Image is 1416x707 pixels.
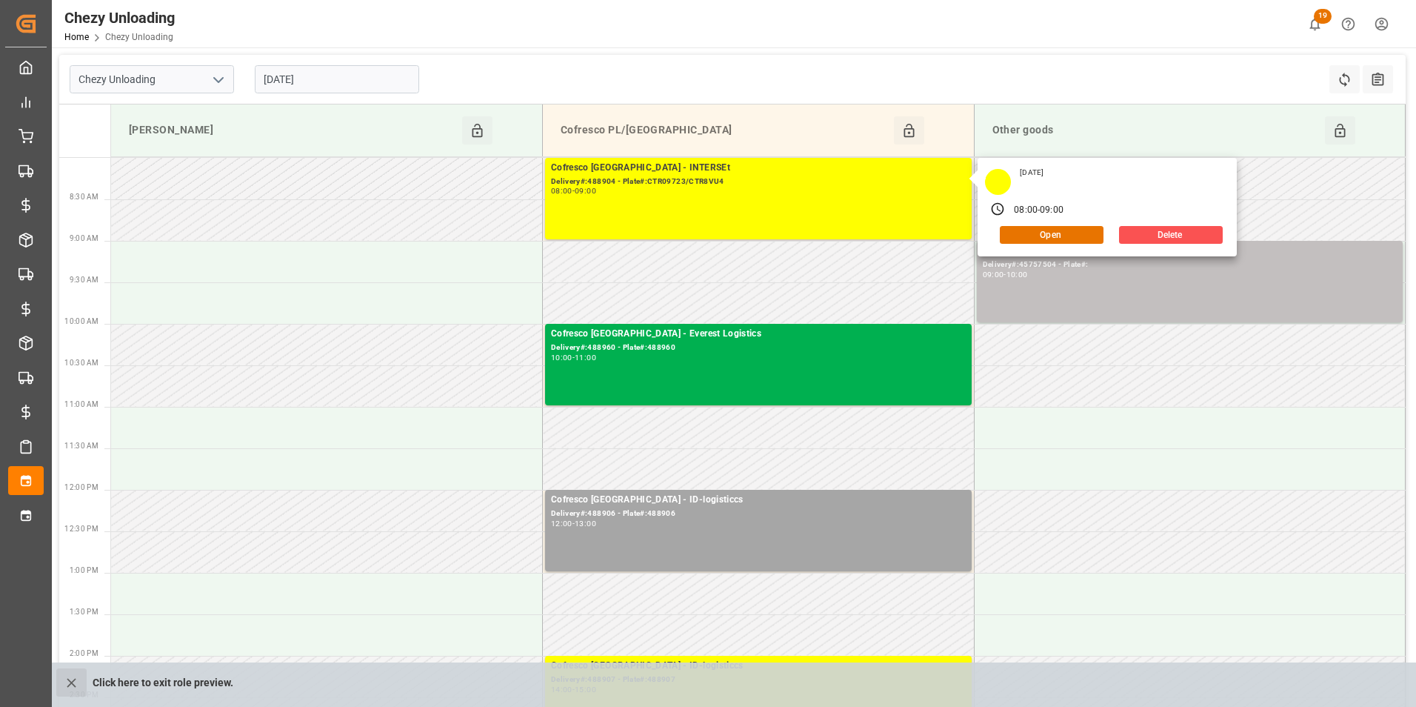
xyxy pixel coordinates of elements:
[551,520,572,527] div: 12:00
[572,187,575,194] div: -
[1298,7,1332,41] button: show 19 new notifications
[70,234,98,242] span: 9:00 AM
[1000,226,1103,244] button: Open
[551,161,966,176] div: Cofresco [GEOGRAPHIC_DATA] - INTERSEt
[70,65,234,93] input: Type to search/select
[555,116,894,145] div: Cofresco PL/[GEOGRAPHIC_DATA]
[70,276,98,284] span: 9:30 AM
[123,116,462,145] div: [PERSON_NAME]
[575,354,596,361] div: 11:00
[551,354,572,361] div: 10:00
[70,608,98,616] span: 1:30 PM
[551,327,966,342] div: Cofresco [GEOGRAPHIC_DATA] - Everest Logistics
[70,649,98,657] span: 2:00 PM
[70,566,98,574] span: 1:00 PM
[983,259,1397,271] div: Delivery#:45757504 - Plate#:
[551,659,966,674] div: Cofresco [GEOGRAPHIC_DATA] - ID-logisticcs
[64,7,175,29] div: Chezy Unloading
[1119,226,1223,244] button: Delete
[1040,204,1063,217] div: 09:00
[551,176,966,188] div: Delivery#:488904 - Plate#:CTR09723/CTR8VU4
[64,525,98,533] span: 12:30 PM
[64,483,98,491] span: 12:00 PM
[64,359,98,367] span: 10:30 AM
[1014,204,1038,217] div: 08:00
[986,116,1326,145] div: Other goods
[64,317,98,325] span: 10:00 AM
[1015,167,1049,178] div: [DATE]
[551,508,966,520] div: Delivery#:488906 - Plate#:488906
[70,193,98,201] span: 8:30 AM
[551,187,572,194] div: 08:00
[1006,271,1028,278] div: 10:00
[572,354,575,361] div: -
[1314,9,1332,24] span: 19
[64,32,89,42] a: Home
[575,187,596,194] div: 09:00
[56,668,87,697] button: close role preview
[255,65,419,93] input: DD-MM-YYYY
[64,442,98,450] span: 11:30 AM
[93,668,233,697] p: Click here to exit role preview.
[572,520,575,527] div: -
[1038,204,1040,217] div: -
[64,400,98,408] span: 11:00 AM
[1332,7,1365,41] button: Help Center
[575,520,596,527] div: 13:00
[207,68,229,91] button: open menu
[551,493,966,508] div: Cofresco [GEOGRAPHIC_DATA] - ID-logisticcs
[551,342,966,354] div: Delivery#:488960 - Plate#:488960
[983,271,1004,278] div: 09:00
[1003,271,1006,278] div: -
